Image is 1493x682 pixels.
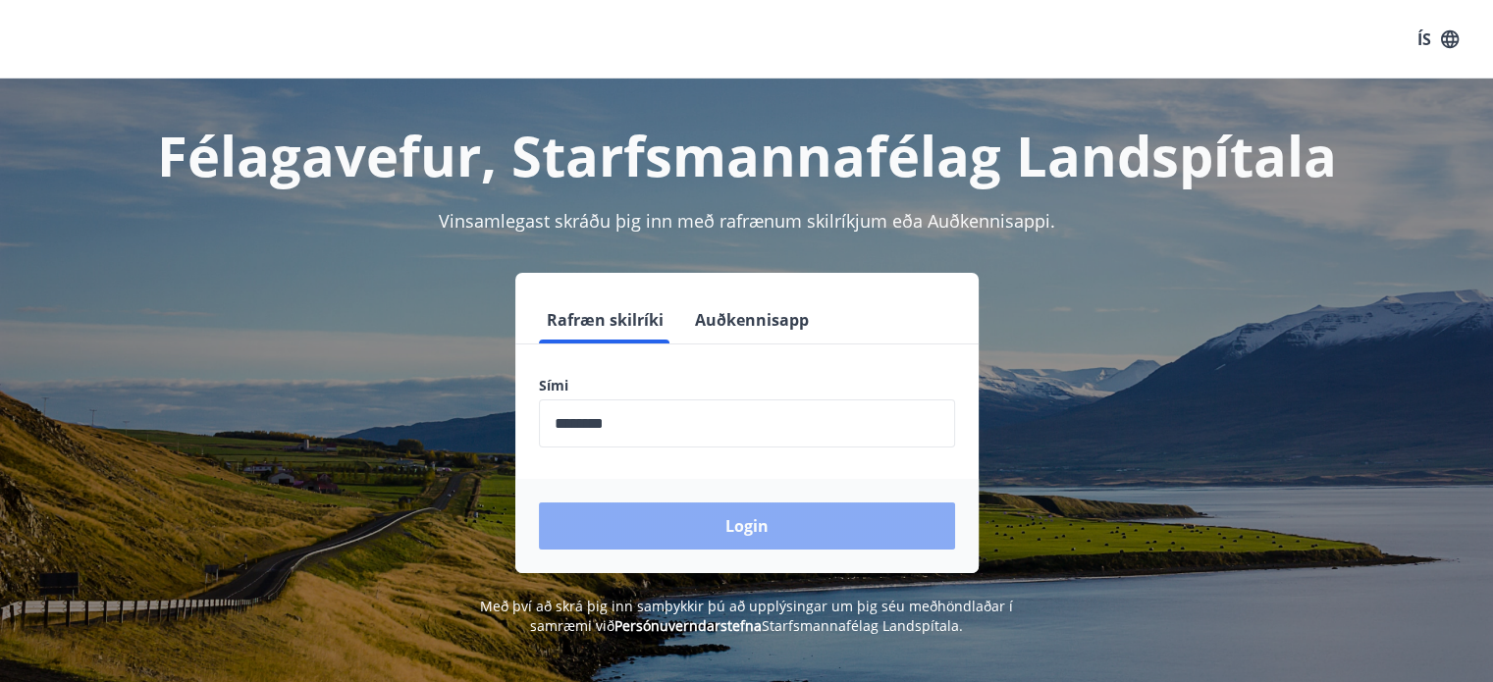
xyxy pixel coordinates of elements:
button: Login [539,502,955,550]
span: Vinsamlegast skráðu þig inn með rafrænum skilríkjum eða Auðkennisappi. [439,209,1055,233]
span: Með því að skrá þig inn samþykkir þú að upplýsingar um þig séu meðhöndlaðar í samræmi við Starfsm... [480,597,1013,635]
a: Persónuverndarstefna [614,616,762,635]
h1: Félagavefur, Starfsmannafélag Landspítala [64,118,1430,192]
button: Auðkennisapp [687,296,817,343]
button: Rafræn skilríki [539,296,671,343]
label: Sími [539,376,955,395]
button: ÍS [1407,22,1469,57]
